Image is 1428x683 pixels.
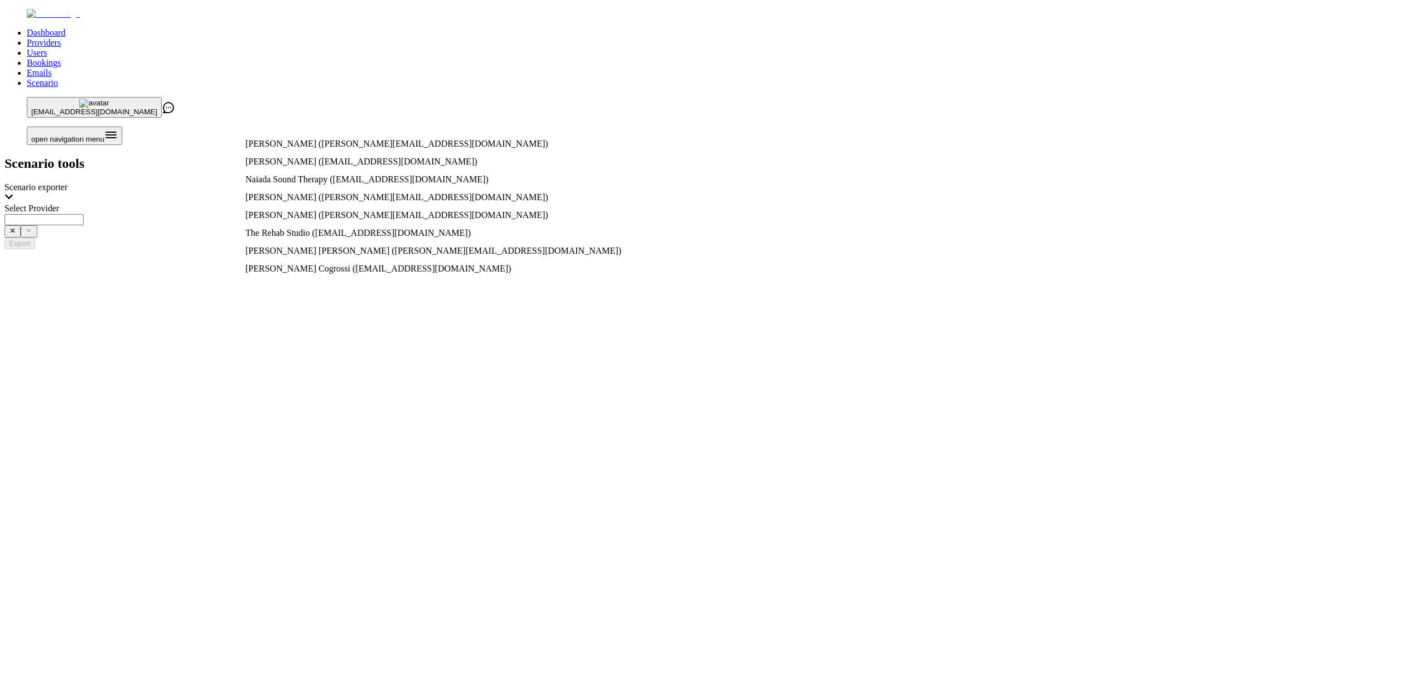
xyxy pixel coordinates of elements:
img: avatar [79,99,109,108]
h2: Scenario tools [4,156,1424,171]
button: Show suggestions [21,225,37,238]
span: [PERSON_NAME] ([PERSON_NAME][EMAIL_ADDRESS][DOMAIN_NAME]) [245,139,548,148]
a: Bookings [27,58,61,67]
span: [PERSON_NAME] [PERSON_NAME] ([PERSON_NAME][EMAIL_ADDRESS][DOMAIN_NAME]) [245,246,621,255]
span: open navigation menu [31,135,104,143]
span: [PERSON_NAME] Cogrossi ([EMAIL_ADDRESS][DOMAIN_NAME]) [245,264,511,273]
button: Show suggestions [4,225,21,238]
button: Export [4,238,35,249]
a: Dashboard [27,28,65,37]
button: Open menu [27,127,122,145]
span: [PERSON_NAME] ([EMAIL_ADDRESS][DOMAIN_NAME]) [245,157,477,166]
a: Providers [27,38,61,47]
span: Naiada Sound Therapy ([EMAIL_ADDRESS][DOMAIN_NAME]) [245,175,489,184]
label: Select Provider [4,204,59,213]
ul: Suggestions [223,139,1151,282]
a: Scenario [27,78,58,88]
a: Users [27,48,47,57]
input: Select Provider [4,214,84,225]
img: Fluum Logo [27,9,80,19]
span: [EMAIL_ADDRESS][DOMAIN_NAME] [31,108,157,116]
span: [PERSON_NAME] ([PERSON_NAME][EMAIL_ADDRESS][DOMAIN_NAME]) [245,192,548,202]
span: The Rehab Studio ([EMAIL_ADDRESS][DOMAIN_NAME]) [245,228,471,238]
span: Scenario exporter [4,182,67,192]
span: [PERSON_NAME] ([PERSON_NAME][EMAIL_ADDRESS][DOMAIN_NAME]) [245,210,548,220]
a: Emails [27,68,51,77]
